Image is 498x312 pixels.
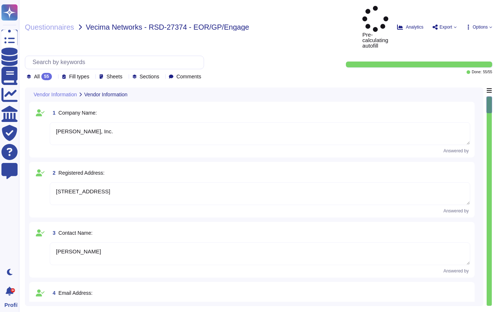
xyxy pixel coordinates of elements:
[25,23,74,31] span: Questionnaires
[84,92,127,97] span: Vendor Information
[140,74,159,79] span: Sections
[4,302,18,308] span: Profile
[444,149,469,153] span: Answered by
[444,269,469,273] span: Answered by
[406,25,423,29] span: Analytics
[41,73,52,80] div: 55
[59,290,93,296] span: Email Address:
[50,182,470,205] textarea: [STREET_ADDRESS]
[69,74,89,79] span: Fill types
[29,56,204,69] input: Search by keywords
[50,122,470,145] textarea: [PERSON_NAME], Inc.
[483,70,492,74] span: 55 / 55
[59,230,93,236] span: Contact Name:
[86,23,249,31] span: Vecima Networks - RSD-27374 - EOR/GP/Engage
[59,110,97,116] span: Company Name:
[50,290,56,296] span: 4
[50,242,470,265] textarea: [PERSON_NAME]
[362,6,388,48] span: Pre-calculating autofill
[472,70,482,74] span: Done:
[34,92,77,97] span: Vendor Information
[50,230,56,235] span: 3
[50,170,56,175] span: 2
[397,24,423,30] button: Analytics
[106,74,122,79] span: Sheets
[11,288,15,293] div: 9+
[50,110,56,115] span: 1
[444,209,469,213] span: Answered by
[34,74,40,79] span: All
[59,170,105,176] span: Registered Address:
[176,74,201,79] span: Comments
[473,25,488,29] span: Options
[439,25,452,29] span: Export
